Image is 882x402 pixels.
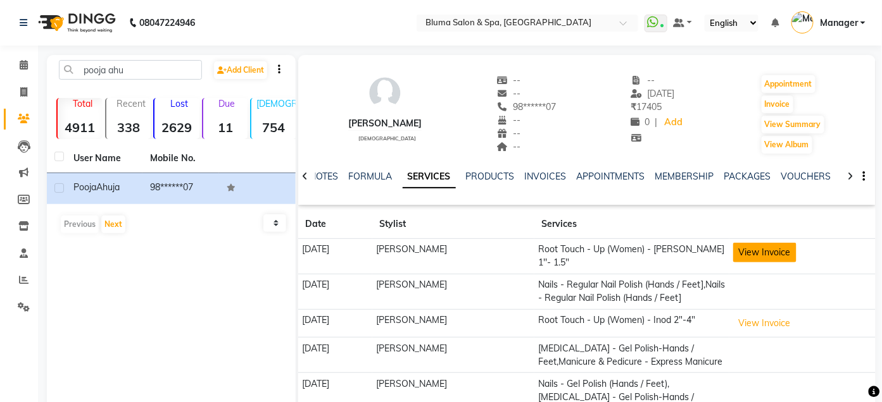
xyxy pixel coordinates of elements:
[298,309,372,338] td: [DATE]
[256,98,296,109] p: [DEMOGRAPHIC_DATA]
[762,136,812,154] button: View Album
[497,141,521,152] span: --
[372,239,534,274] td: [PERSON_NAME]
[298,210,372,239] th: Date
[358,135,416,142] span: [DEMOGRAPHIC_DATA]
[66,144,142,173] th: User Name
[534,338,729,373] td: [MEDICAL_DATA] - Gel Polish-Hands / Feet,Manicure & Pedicure - Express Manicure
[59,60,202,80] input: Search by Name/Mobile/Email/Code
[762,95,793,113] button: Invoice
[733,243,797,262] button: View Invoice
[497,114,521,126] span: --
[160,98,199,109] p: Lost
[310,171,339,182] a: NOTES
[372,274,534,309] td: [PERSON_NAME]
[298,239,372,274] td: [DATE]
[497,128,521,139] span: --
[733,314,797,333] button: View Invoice
[214,61,267,79] a: Add Client
[96,181,120,193] span: Ahuja
[251,119,296,135] strong: 754
[466,171,515,182] a: PRODUCTS
[791,11,814,33] img: Manager
[631,88,675,99] span: [DATE]
[762,116,824,133] button: View Summary
[525,171,567,182] a: INVOICES
[106,119,151,135] strong: 338
[58,119,103,135] strong: 4911
[73,181,96,193] span: Pooja
[403,166,456,188] a: SERVICES
[663,114,685,131] a: Add
[206,98,248,109] p: Due
[631,101,662,113] span: 17405
[534,309,729,338] td: Root Touch - Up (Women) - Inod 2"-4"
[111,98,151,109] p: Recent
[724,171,771,182] a: PACKAGES
[631,75,655,86] span: --
[497,75,521,86] span: --
[534,210,729,239] th: Services
[631,116,650,128] span: 0
[298,274,372,309] td: [DATE]
[534,239,729,274] td: Root Touch - Up (Women) - [PERSON_NAME] 1''- 1.5"
[203,119,248,135] strong: 11
[631,101,637,113] span: ₹
[781,171,831,182] a: VOUCHERS
[366,74,404,112] img: avatar
[820,16,858,30] span: Manager
[101,216,125,233] button: Next
[32,5,119,40] img: logo
[534,274,729,309] td: Nails - Regular Nail Polish (Hands / Feet],Nails - Regular Nail Polish (Hands / Feet]
[349,171,393,182] a: FORMULA
[655,171,714,182] a: MEMBERSHIP
[372,210,534,239] th: Stylist
[348,117,422,130] div: [PERSON_NAME]
[139,5,195,40] b: 08047224946
[577,171,645,182] a: APPOINTMENTS
[762,75,816,93] button: Appointment
[154,119,199,135] strong: 2629
[372,309,534,338] td: [PERSON_NAME]
[63,98,103,109] p: Total
[497,88,521,99] span: --
[372,338,534,373] td: [PERSON_NAME]
[142,144,219,173] th: Mobile No.
[298,338,372,373] td: [DATE]
[655,116,658,129] span: |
